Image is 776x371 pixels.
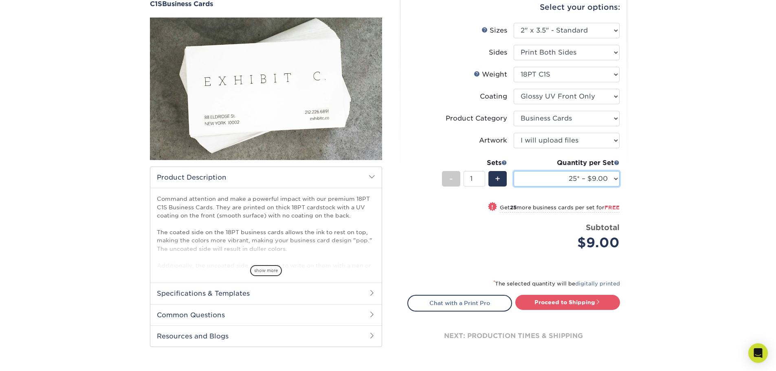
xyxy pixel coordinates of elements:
[500,204,620,213] small: Get more business cards per set for
[495,173,500,185] span: +
[150,325,382,347] h2: Resources and Blogs
[481,26,507,35] div: Sizes
[407,295,512,311] a: Chat with a Print Pro
[474,70,507,79] div: Weight
[575,281,620,287] a: digitally printed
[446,114,507,123] div: Product Category
[514,158,620,168] div: Quantity per Set
[150,304,382,325] h2: Common Questions
[586,223,620,232] strong: Subtotal
[407,312,620,360] div: next: production times & shipping
[515,295,620,310] a: Proceed to Shipping
[150,283,382,304] h2: Specifications & Templates
[520,233,620,252] div: $9.00
[250,265,282,276] span: show more
[605,204,620,211] span: FREE
[493,281,620,287] small: The selected quantity will be
[442,158,507,168] div: Sets
[489,48,507,57] div: Sides
[491,203,493,211] span: !
[510,204,517,211] strong: 25
[157,195,375,311] p: Command attention and make a powerful impact with our premium 18PT C1S Business Cards. They are p...
[480,92,507,101] div: Coating
[449,173,453,185] span: -
[150,167,382,188] h2: Product Description
[748,343,768,363] div: Open Intercom Messenger
[479,136,507,145] div: Artwork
